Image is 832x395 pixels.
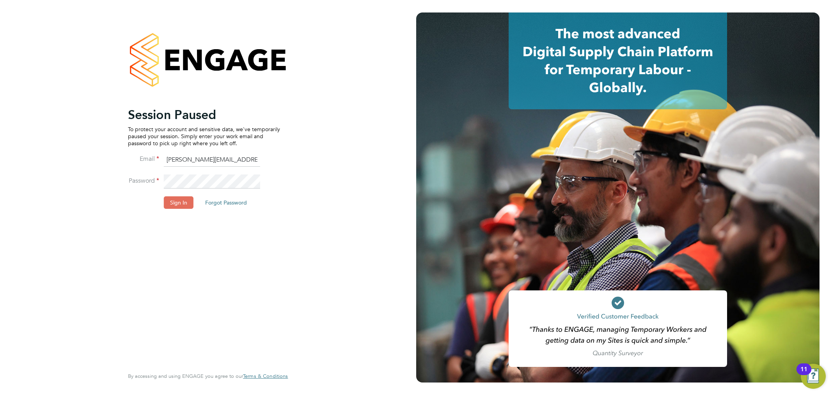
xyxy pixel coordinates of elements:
[164,196,193,209] button: Sign In
[128,107,280,123] h2: Session Paused
[164,153,260,167] input: Enter your work email...
[243,373,288,379] span: Terms & Conditions
[801,364,826,389] button: Open Resource Center, 11 new notifications
[128,373,288,379] span: By accessing and using ENGAGE you agree to our
[128,155,159,163] label: Email
[128,177,159,185] label: Password
[199,196,253,209] button: Forgot Password
[243,373,288,379] a: Terms & Conditions
[128,126,280,147] p: To protect your account and sensitive data, we've temporarily paused your session. Simply enter y...
[800,369,807,379] div: 11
